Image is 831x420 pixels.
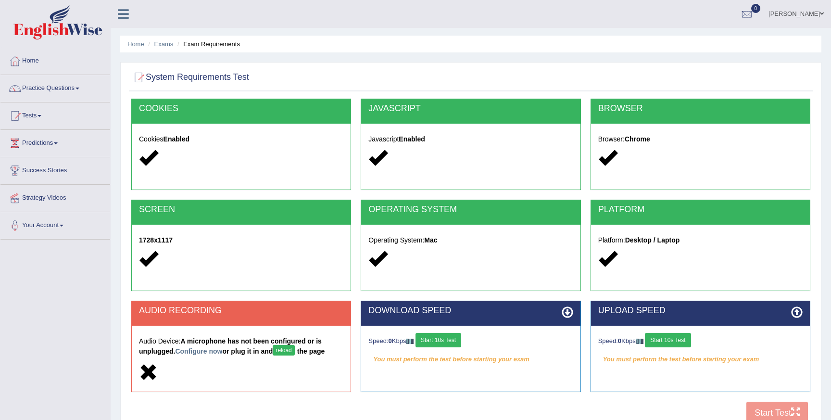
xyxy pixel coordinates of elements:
h2: PLATFORM [598,205,803,215]
strong: Enabled [164,135,189,143]
h2: System Requirements Test [131,70,249,85]
h2: COOKIES [139,104,343,114]
button: Start 10s Test [415,333,461,347]
strong: Desktop / Laptop [625,236,680,244]
h5: Operating System: [368,237,573,244]
span: 0 [751,4,761,13]
strong: Mac [424,236,437,244]
h5: Cookies [139,136,343,143]
h2: BROWSER [598,104,803,114]
img: ajax-loader-fb-connection.gif [406,339,414,344]
h5: Platform: [598,237,803,244]
h2: UPLOAD SPEED [598,306,803,316]
strong: Enabled [399,135,425,143]
a: Tests [0,102,110,127]
h2: AUDIO RECORDING [139,306,343,316]
h2: OPERATING SYSTEM [368,205,573,215]
h2: JAVASCRIPT [368,104,573,114]
a: Practice Questions [0,75,110,99]
a: Exams [154,40,174,48]
a: Predictions [0,130,110,154]
strong: A microphone has not been configured or is unplugged. or plug it in and the page [139,337,325,355]
h5: Audio Device: [139,338,343,358]
strong: 0 [389,337,392,344]
a: Home [0,48,110,72]
h2: SCREEN [139,205,343,215]
strong: 0 [618,337,621,344]
strong: Chrome [625,135,650,143]
button: Start 10s Test [645,333,691,347]
img: ajax-loader-fb-connection.gif [636,339,643,344]
h5: Javascript [368,136,573,143]
h5: Browser: [598,136,803,143]
strong: 1728x1117 [139,236,173,244]
a: Strategy Videos [0,185,110,209]
a: Configure now [175,347,222,355]
em: You must perform the test before starting your exam [598,352,803,367]
div: Speed: Kbps [598,333,803,350]
div: Speed: Kbps [368,333,573,350]
a: Home [127,40,144,48]
button: reload [273,345,294,356]
em: You must perform the test before starting your exam [368,352,573,367]
h2: DOWNLOAD SPEED [368,306,573,316]
li: Exam Requirements [175,39,240,49]
a: Success Stories [0,157,110,181]
a: Your Account [0,212,110,236]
